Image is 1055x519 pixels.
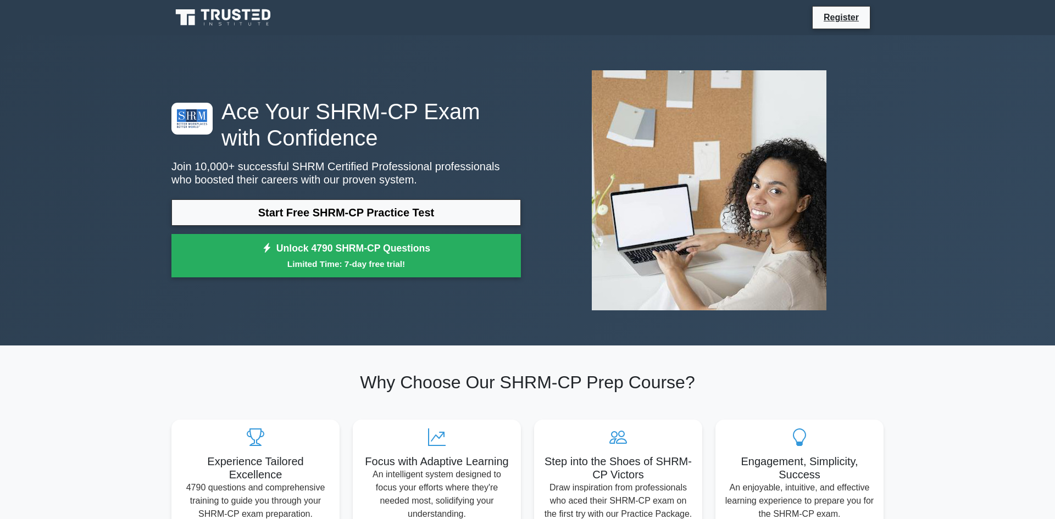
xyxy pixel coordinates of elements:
h5: Step into the Shoes of SHRM-CP Victors [543,455,693,481]
small: Limited Time: 7-day free trial! [185,258,507,270]
a: Register [817,10,865,24]
h1: Ace Your SHRM-CP Exam with Confidence [171,98,521,151]
h5: Engagement, Simplicity, Success [724,455,875,481]
h5: Focus with Adaptive Learning [362,455,512,468]
h2: Why Choose Our SHRM-CP Prep Course? [171,372,884,393]
p: Join 10,000+ successful SHRM Certified Professional professionals who boosted their careers with ... [171,160,521,186]
h5: Experience Tailored Excellence [180,455,331,481]
a: Start Free SHRM-CP Practice Test [171,199,521,226]
a: Unlock 4790 SHRM-CP QuestionsLimited Time: 7-day free trial! [171,234,521,278]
